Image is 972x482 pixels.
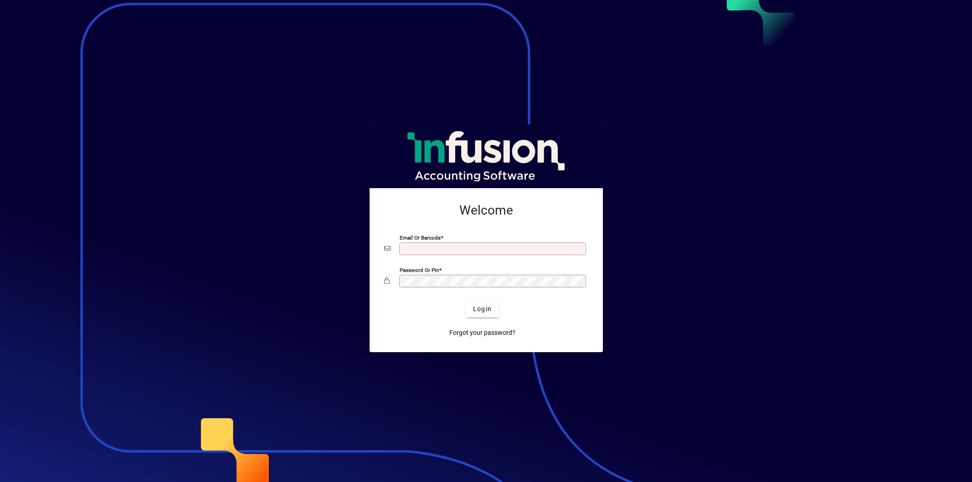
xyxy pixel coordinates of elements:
[446,325,519,341] a: Forgot your password?
[466,301,499,318] button: Login
[384,203,588,218] h2: Welcome
[400,267,439,273] mat-label: Password or Pin
[449,328,515,338] span: Forgot your password?
[473,304,492,314] span: Login
[400,234,441,241] mat-label: Email or Barcode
